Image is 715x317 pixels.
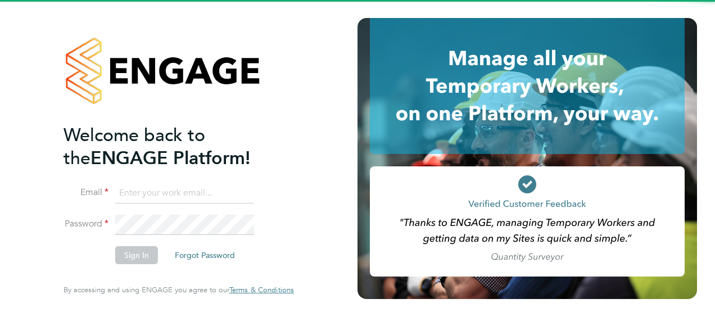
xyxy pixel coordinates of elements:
span: Terms & Conditions [229,285,294,295]
h2: ENGAGE Platform! [64,124,283,170]
label: Password [64,218,108,230]
a: Terms & Conditions [229,286,294,295]
button: Forgot Password [166,246,244,264]
span: Welcome back to the [64,124,205,169]
button: Sign In [115,246,158,264]
span: By accessing and using ENGAGE you agree to our [64,285,294,295]
label: Email [64,187,108,198]
input: Enter your work email... [115,183,254,203]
